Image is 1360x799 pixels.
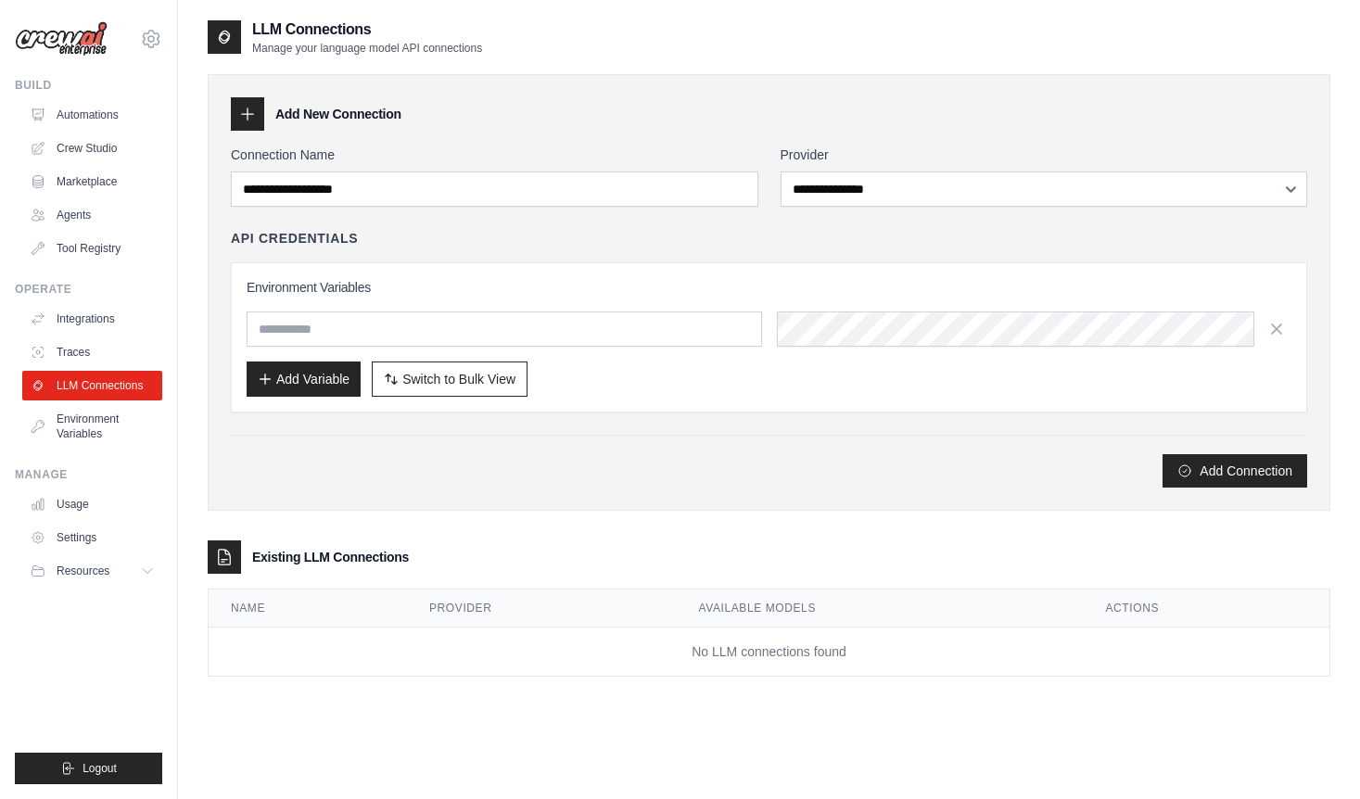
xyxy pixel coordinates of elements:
button: Add Variable [247,361,361,397]
h3: Existing LLM Connections [252,548,409,566]
img: Logo [15,21,108,57]
th: Provider [407,590,676,628]
button: Switch to Bulk View [372,361,527,397]
span: Switch to Bulk View [402,370,515,388]
a: Agents [22,200,162,230]
h3: Environment Variables [247,278,1291,297]
th: Name [209,590,407,628]
th: Actions [1083,590,1329,628]
label: Connection Name [231,146,758,164]
a: Traces [22,337,162,367]
div: Operate [15,282,162,297]
a: Automations [22,100,162,130]
h4: API Credentials [231,229,358,247]
button: Logout [15,753,162,784]
button: Resources [22,556,162,586]
p: Manage your language model API connections [252,41,482,56]
a: Integrations [22,304,162,334]
span: Resources [57,564,109,578]
a: Tool Registry [22,234,162,263]
div: Manage [15,467,162,482]
a: Settings [22,523,162,552]
th: Available Models [676,590,1083,628]
a: Usage [22,489,162,519]
td: No LLM connections found [209,628,1329,677]
h2: LLM Connections [252,19,482,41]
h3: Add New Connection [275,105,401,123]
a: Crew Studio [22,133,162,163]
a: Environment Variables [22,404,162,449]
a: LLM Connections [22,371,162,400]
label: Provider [781,146,1308,164]
span: Logout [83,761,117,776]
a: Marketplace [22,167,162,197]
div: Build [15,78,162,93]
button: Add Connection [1163,454,1307,488]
